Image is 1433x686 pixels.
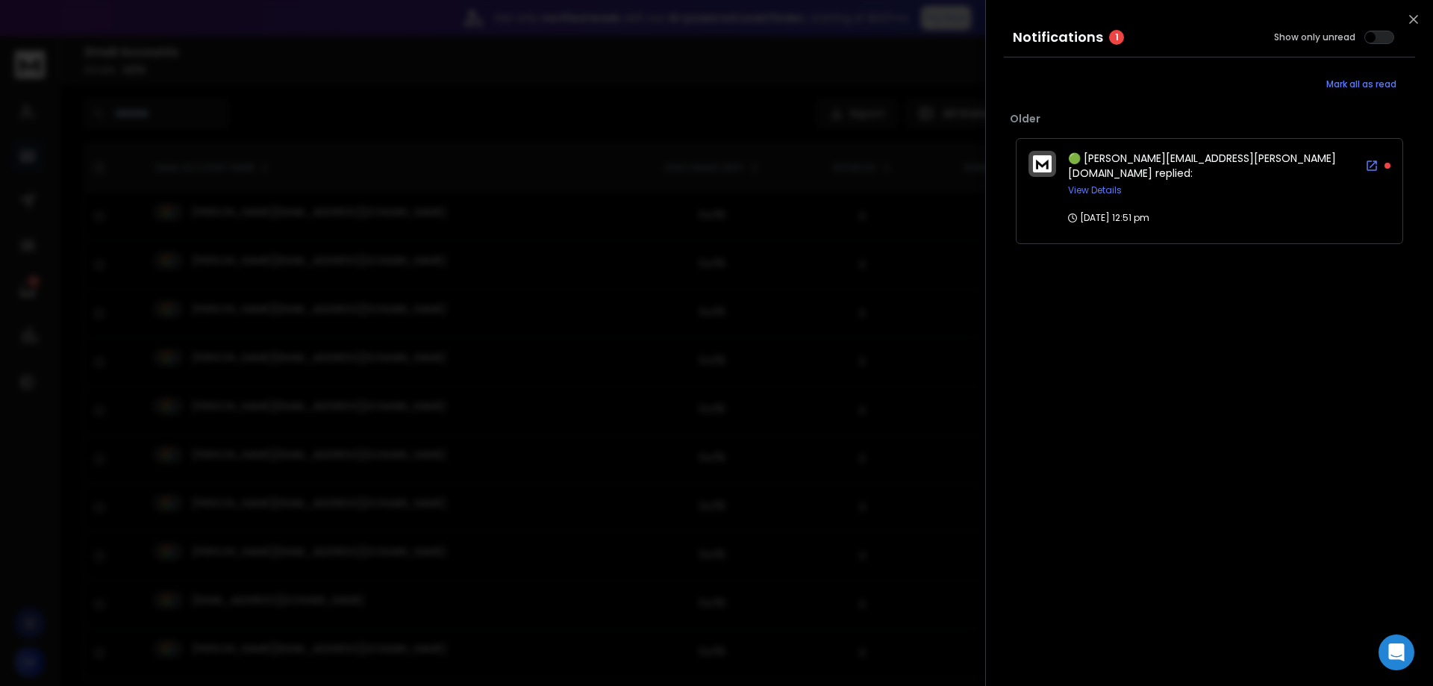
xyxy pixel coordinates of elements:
span: 🟢 [PERSON_NAME][EMAIL_ADDRESS][PERSON_NAME][DOMAIN_NAME] replied: [1068,151,1336,181]
span: 1 [1109,30,1124,45]
p: [DATE] 12:51 pm [1068,212,1149,224]
div: Open Intercom Messenger [1379,634,1414,670]
p: Older [1010,111,1409,126]
img: logo [1033,155,1052,172]
h3: Notifications [1013,27,1103,48]
button: Mark all as read [1308,69,1415,99]
button: View Details [1068,184,1122,196]
label: Show only unread [1274,31,1355,43]
span: Mark all as read [1326,78,1396,90]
